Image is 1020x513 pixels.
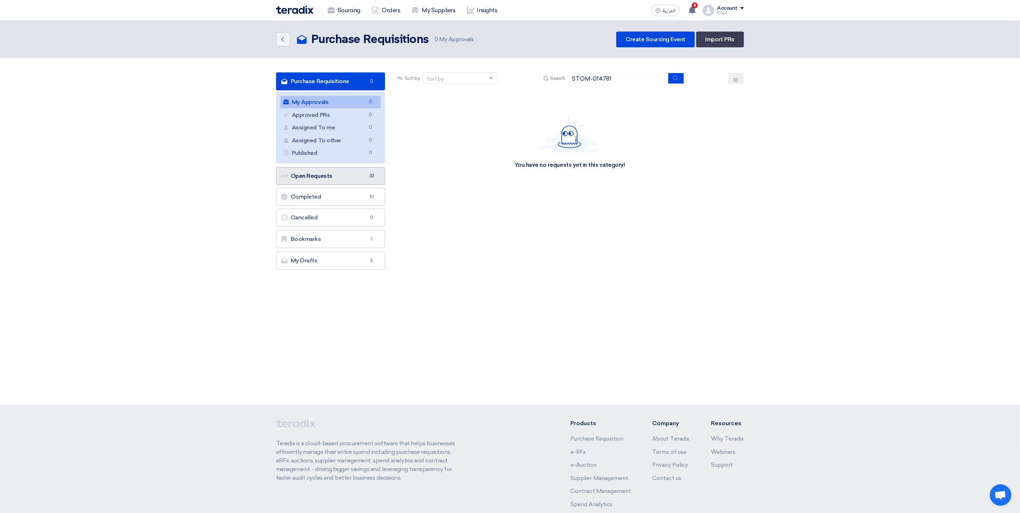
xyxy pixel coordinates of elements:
span: العربية [663,8,675,13]
a: Orders [366,3,406,18]
button: العربية [651,5,680,16]
a: Assigned To me [280,122,381,134]
a: Assigned To other [280,134,381,147]
span: Search [550,75,565,82]
a: Insights [461,3,503,18]
span: My Approvals [435,35,474,44]
a: Support [711,462,733,468]
a: Sourcing [322,3,366,18]
a: Webinars [711,449,735,455]
a: Completed10 [276,188,385,206]
div: Khalil [717,11,744,15]
span: 0 [366,98,375,106]
div: You have no requests yet in this category! [514,161,625,169]
a: e-RFx [570,449,586,455]
img: Teradix logo [276,6,313,14]
a: Bookmarks1 [276,230,385,248]
span: 32 [367,172,376,180]
img: profile_test.png [703,5,714,16]
li: Products [570,419,631,428]
a: Contact us [652,475,681,481]
div: Account [717,5,737,11]
a: Approved PRs [280,109,381,121]
div: Sort by [427,75,443,83]
a: Terms of use [652,449,687,455]
a: Supplier Management [570,475,628,481]
div: Open chat [990,484,1011,506]
span: 0 [367,78,376,85]
p: Teradix is a cloud-based procurement software that helps businesses efficiently manage their enti... [276,439,463,482]
a: Purchase Requisition [570,436,623,442]
span: 0 [366,124,375,131]
input: Search by title or reference number [568,73,669,84]
a: Cancelled0 [276,209,385,227]
a: About Teradix [652,436,689,442]
h2: Purchase Requisitions [311,33,429,47]
a: Open Requests32 [276,167,385,185]
a: Published [280,147,381,159]
span: 0 [366,149,375,157]
a: My Drafts5 [276,252,385,270]
a: Contract Management [570,488,631,494]
span: 0 [366,111,375,119]
a: e-Auction [570,462,597,468]
a: Why Teradix [711,436,744,442]
a: My Suppliers [406,3,461,18]
a: Create Sourcing Event [616,32,695,47]
a: My Approvals [280,96,381,108]
span: 8 [692,3,698,8]
span: 5 [367,257,376,264]
span: 0 [367,214,376,221]
span: Sort by [404,75,420,82]
li: Resources [711,419,744,428]
li: Company [652,419,689,428]
span: 0 [435,36,438,43]
span: 0 [366,137,375,144]
a: Purchase Requisitions0 [276,72,385,90]
span: 1 [367,236,376,243]
img: Hello [541,118,598,153]
a: Privacy Policy [652,462,688,468]
a: Spend Analytics [570,501,612,508]
a: Import PRs [696,32,744,47]
span: 10 [367,193,376,200]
